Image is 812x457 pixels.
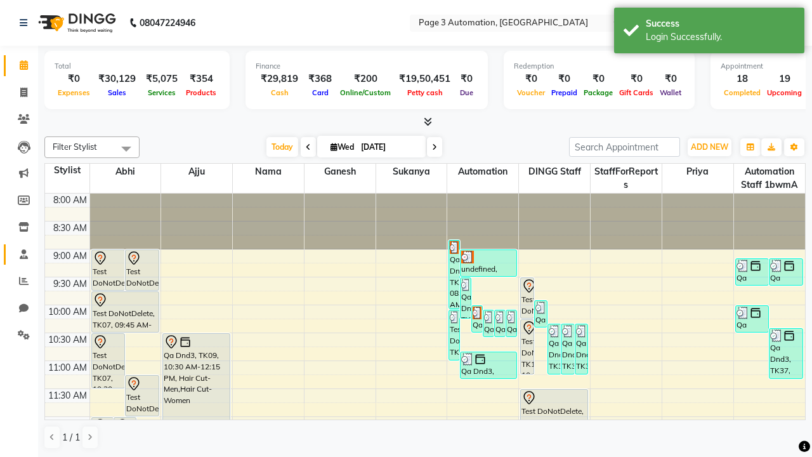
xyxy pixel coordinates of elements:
div: 10:30 AM [46,333,89,347]
div: ₹0 [616,72,657,86]
div: Qa Dnd3, TK34, 10:20 AM-11:15 AM, Special Hair Wash- Men [548,324,560,374]
div: 18 [721,72,764,86]
div: ₹0 [657,72,684,86]
div: Qa Dnd3, TK09, 10:30 AM-12:15 PM, Hair Cut-Men,Hair Cut-Women [163,334,230,430]
span: Cash [268,88,292,97]
div: Qa Dnd3, TK31, 10:05 AM-10:35 AM, Hair cut Below 12 years (Boy) [506,310,516,336]
div: Qa Dnd3, TK23, 09:10 AM-09:40 AM, Hair cut Below 12 years (Boy) [736,259,769,285]
button: ADD NEW [688,138,731,156]
span: Online/Custom [337,88,394,97]
span: StaffForReports [591,164,662,193]
div: Redemption [514,61,684,72]
div: Qa Dnd3, TK36, 10:20 AM-11:15 AM, Special Hair Wash- Men [575,324,587,374]
span: Upcoming [764,88,805,97]
div: 12:00 PM [46,417,89,430]
div: 11:00 AM [46,361,89,374]
span: Ganesh [304,164,376,180]
div: Qa Dnd3, TK37, 10:25 AM-11:20 AM, Special Hair Wash- Men [769,329,802,378]
div: Qa Dnd3, TK24, 09:10 AM-09:40 AM, Hair Cut By Expert-Men [769,259,802,285]
span: Gift Cards [616,88,657,97]
span: Prepaid [548,88,580,97]
div: ₹368 [303,72,337,86]
div: Qa Dnd3, TK35, 10:20 AM-11:15 AM, Special Hair Wash- Men [561,324,573,374]
span: Ajju [161,164,232,180]
div: Test DoNotDelete, TK33, 10:05 AM-11:00 AM, Special Hair Wash- Men [449,310,459,360]
span: Abhi [90,164,161,180]
span: Automation [447,164,518,180]
span: Wallet [657,88,684,97]
span: Today [266,137,298,157]
span: Priya [662,164,733,180]
div: ₹354 [183,72,219,86]
div: 9:30 AM [51,277,89,291]
img: logo [32,5,119,41]
div: Qa Dnd3, TK26, 09:55 AM-10:25 AM, Hair cut Below 12 years (Boy) [535,301,547,327]
div: ₹19,50,451 [394,72,455,86]
div: Stylist [45,164,89,177]
div: Test DoNotDelete, TK07, 09:45 AM-10:30 AM, Hair Cut-Men [92,292,159,332]
span: Sales [105,88,129,97]
div: 11:30 AM [46,389,89,402]
div: ₹0 [548,72,580,86]
div: 9:00 AM [51,249,89,263]
div: ₹30,129 [93,72,141,86]
div: Success [646,17,795,30]
b: 08047224946 [140,5,195,41]
div: Test DoNotDelete, TK19, 10:15 AM-11:15 AM, Hair Cut-Women [521,320,533,374]
div: ₹5,075 [141,72,183,86]
input: 2025-10-01 [357,138,421,157]
span: Services [145,88,179,97]
span: Expenses [55,88,93,97]
div: Qa Dnd3, TK27, 10:00 AM-10:30 AM, Hair cut Below 12 years (Boy) [736,306,769,332]
div: 19 [764,72,805,86]
span: 1 / 1 [62,431,80,444]
div: ₹29,819 [256,72,303,86]
div: ₹200 [337,72,394,86]
div: undefined, TK21, 09:00 AM-09:30 AM, Hair cut Below 12 years (Boy) [461,250,516,276]
input: Search Appointment [569,137,680,157]
div: Total [55,61,219,72]
div: 8:00 AM [51,194,89,207]
div: Login Successfully. [646,30,795,44]
span: Automation Staff 1bwmA [734,164,805,193]
span: Nama [233,164,304,180]
span: Filter Stylist [53,142,97,152]
span: Petty cash [404,88,446,97]
div: Qa Dnd3, TK22, 08:50 AM-10:05 AM, Hair Cut By Expert-Men,Hair Cut-Men [449,241,459,308]
div: Qa Dnd3, TK29, 10:05 AM-10:35 AM, Hair cut Below 12 years (Boy) [483,310,494,336]
div: Test DoNotDelete, TK07, 10:30 AM-11:30 AM, Hair Cut-Women [92,334,125,388]
span: DINGG Staff [519,164,590,180]
div: Qa Dnd3, TK25, 09:30 AM-10:15 AM, Hair Cut-Men [461,278,471,318]
span: Due [457,88,476,97]
div: Qa Dnd3, TK38, 10:50 AM-11:20 AM, Hair cut Below 12 years (Boy) [461,352,516,378]
div: ₹0 [514,72,548,86]
div: Test DoNotDelete, TK15, 09:00 AM-09:45 AM, Hair Cut-Men [126,250,159,290]
span: Wed [327,142,357,152]
span: Voucher [514,88,548,97]
span: ADD NEW [691,142,728,152]
div: ₹0 [55,72,93,86]
div: Qa Dnd3, TK30, 10:05 AM-10:35 AM, Hair cut Below 12 years (Boy) [495,310,505,336]
span: Products [183,88,219,97]
div: ₹0 [580,72,616,86]
div: Finance [256,61,478,72]
div: Test DoNotDelete, TK08, 11:15 AM-12:00 PM, Hair Cut-Men [126,376,159,416]
div: 10:00 AM [46,305,89,319]
div: Test DoNotDelete, TK04, 09:00 AM-09:45 AM, Hair Cut-Men [92,250,125,290]
span: Sukanya [376,164,447,180]
div: ₹0 [455,72,478,86]
div: Test DoNotDelete, TK20, 11:30 AM-12:15 PM, Hair Cut-Men [521,390,587,430]
div: Test DoNotDelete, TK19, 09:30 AM-10:15 AM, Hair Cut-Men [521,278,533,318]
span: Completed [721,88,764,97]
div: Qa Dnd3, TK28, 10:00 AM-10:30 AM, Hair cut Below 12 years (Boy) [472,306,482,332]
span: Card [309,88,332,97]
span: Package [580,88,616,97]
div: 8:30 AM [51,222,89,235]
